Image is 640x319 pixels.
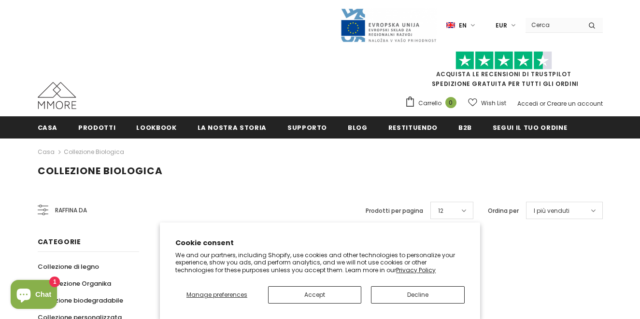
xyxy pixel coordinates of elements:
[438,206,443,216] span: 12
[287,123,327,132] span: supporto
[287,116,327,138] a: supporto
[481,98,506,108] span: Wish List
[268,286,362,304] button: Accept
[38,116,58,138] a: Casa
[38,296,123,305] span: Collezione biodegradabile
[38,275,111,292] a: Collezione Organika
[388,123,438,132] span: Restituendo
[396,266,436,274] a: Privacy Policy
[198,123,267,132] span: La nostra storia
[458,123,472,132] span: B2B
[458,116,472,138] a: B2B
[78,123,115,132] span: Prodotti
[55,205,87,216] span: Raffina da
[340,8,437,43] img: Javni Razpis
[198,116,267,138] a: La nostra storia
[38,237,81,247] span: Categorie
[455,51,552,70] img: Fidati di Pilot Stars
[496,21,507,30] span: EUR
[340,21,437,29] a: Javni Razpis
[405,96,461,111] a: Carrello 0
[459,21,467,30] span: en
[405,55,603,88] span: SPEDIZIONE GRATUITA PER TUTTI GLI ORDINI
[418,98,441,108] span: Carrello
[348,116,368,138] a: Blog
[64,148,124,156] a: Collezione biologica
[38,262,99,271] span: Collezione di legno
[540,99,545,108] span: or
[446,21,455,29] img: i-lang-1.png
[136,123,176,132] span: Lookbook
[517,99,538,108] a: Accedi
[493,116,567,138] a: Segui il tuo ordine
[388,116,438,138] a: Restituendo
[186,291,247,299] span: Manage preferences
[445,97,456,108] span: 0
[371,286,465,304] button: Decline
[348,123,368,132] span: Blog
[366,206,423,216] label: Prodotti per pagina
[436,70,571,78] a: Acquista le recensioni di TrustPilot
[38,292,123,309] a: Collezione biodegradabile
[38,146,55,158] a: Casa
[78,116,115,138] a: Prodotti
[488,206,519,216] label: Ordina per
[175,251,465,274] p: We and our partners, including Shopify, use cookies and other technologies to personalize your ex...
[38,82,76,109] img: Casi MMORE
[534,206,569,216] span: I più venduti
[46,279,111,288] span: Collezione Organika
[547,99,603,108] a: Creare un account
[526,18,581,32] input: Search Site
[175,286,258,304] button: Manage preferences
[8,280,60,311] inbox-online-store-chat: Shopify online store chat
[468,95,506,111] a: Wish List
[38,164,163,178] span: Collezione biologica
[175,238,465,248] h2: Cookie consent
[493,123,567,132] span: Segui il tuo ordine
[136,116,176,138] a: Lookbook
[38,258,99,275] a: Collezione di legno
[38,123,58,132] span: Casa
